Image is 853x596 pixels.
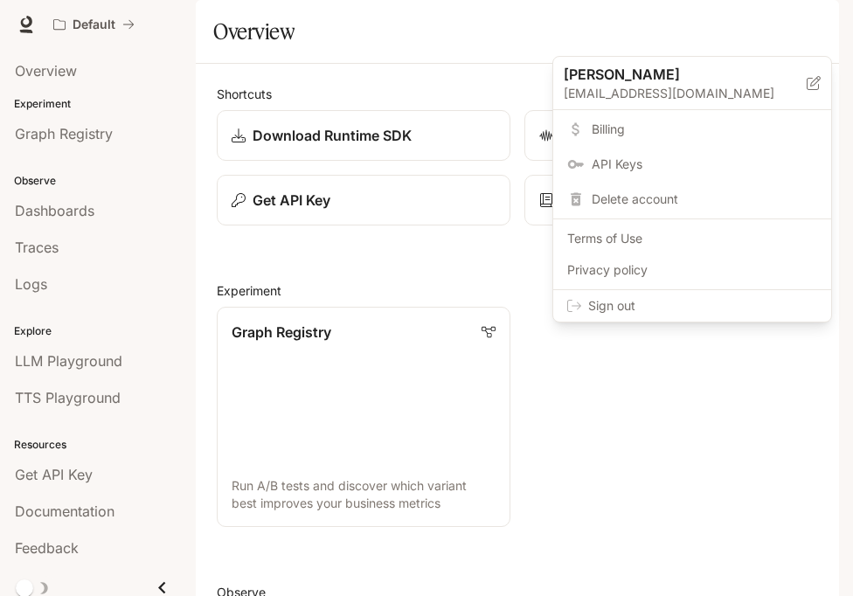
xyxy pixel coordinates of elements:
span: Sign out [588,297,817,315]
div: Delete account [557,184,828,215]
p: [EMAIL_ADDRESS][DOMAIN_NAME] [564,85,807,102]
span: Privacy policy [567,261,817,279]
div: Sign out [553,290,831,322]
a: Billing [557,114,828,145]
span: Delete account [592,191,817,208]
a: API Keys [557,149,828,180]
span: API Keys [592,156,817,173]
span: Terms of Use [567,230,817,247]
a: Privacy policy [557,254,828,286]
div: [PERSON_NAME][EMAIL_ADDRESS][DOMAIN_NAME] [553,57,831,110]
a: Terms of Use [557,223,828,254]
span: Billing [592,121,817,138]
p: [PERSON_NAME] [564,64,779,85]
